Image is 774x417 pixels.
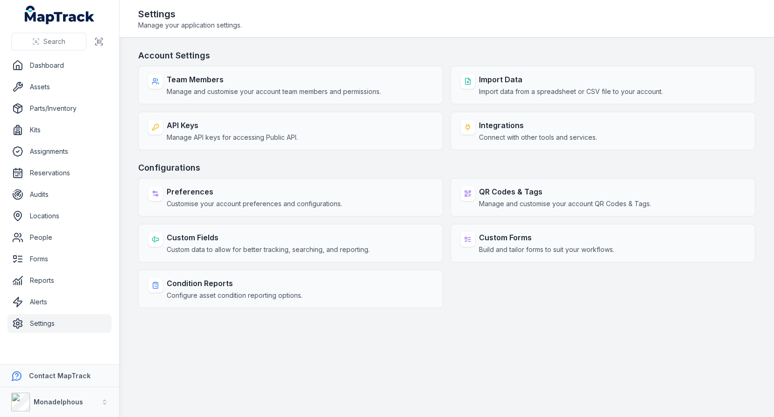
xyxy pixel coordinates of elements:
button: Search [11,33,86,50]
a: Settings [7,314,112,333]
strong: Contact MapTrack [29,372,91,380]
a: Team MembersManage and customise your account team members and permissions. [138,66,443,104]
span: Manage and customise your account QR Codes & Tags. [479,199,651,208]
a: Assets [7,78,112,96]
a: Reservations [7,164,112,182]
strong: Condition Reports [167,278,303,289]
a: MapTrack [25,6,95,24]
strong: Monadelphous [34,398,83,406]
span: Connect with other tools and services. [479,133,597,142]
a: Alerts [7,293,112,311]
a: Condition ReportsConfigure asset condition reporting options. [138,270,443,308]
h2: Settings [138,7,242,21]
span: Manage and customise your account team members and permissions. [167,87,381,96]
strong: Custom Forms [479,232,614,243]
span: Custom data to allow for better tracking, searching, and reporting. [167,245,370,254]
a: API KeysManage API keys for accessing Public API. [138,112,443,150]
strong: Preferences [167,186,342,197]
a: Custom FieldsCustom data to allow for better tracking, searching, and reporting. [138,224,443,262]
strong: Custom Fields [167,232,370,243]
strong: Import Data [479,74,663,85]
a: Audits [7,185,112,204]
span: Import data from a spreadsheet or CSV file to your account. [479,87,663,96]
span: Build and tailor forms to suit your workflows. [479,245,614,254]
a: Parts/Inventory [7,99,112,118]
a: Reports [7,271,112,290]
a: Custom FormsBuild and tailor forms to suit your workflows. [450,224,755,262]
span: Manage your application settings. [138,21,242,30]
a: Forms [7,250,112,268]
a: QR Codes & TagsManage and customise your account QR Codes & Tags. [450,178,755,216]
a: IntegrationsConnect with other tools and services. [450,112,755,150]
strong: Integrations [479,120,597,131]
a: Assignments [7,142,112,161]
span: Customise your account preferences and configurations. [167,199,342,208]
strong: QR Codes & Tags [479,186,651,197]
strong: Team Members [167,74,381,85]
a: People [7,228,112,247]
h3: Configurations [138,161,755,174]
a: Import DataImport data from a spreadsheet or CSV file to your account. [450,66,755,104]
h3: Account Settings [138,49,755,62]
span: Search [43,37,65,46]
a: Kits [7,121,112,139]
span: Configure asset condition reporting options. [167,291,303,300]
a: Dashboard [7,56,112,75]
strong: API Keys [167,120,298,131]
a: Locations [7,207,112,225]
span: Manage API keys for accessing Public API. [167,133,298,142]
a: PreferencesCustomise your account preferences and configurations. [138,178,443,216]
